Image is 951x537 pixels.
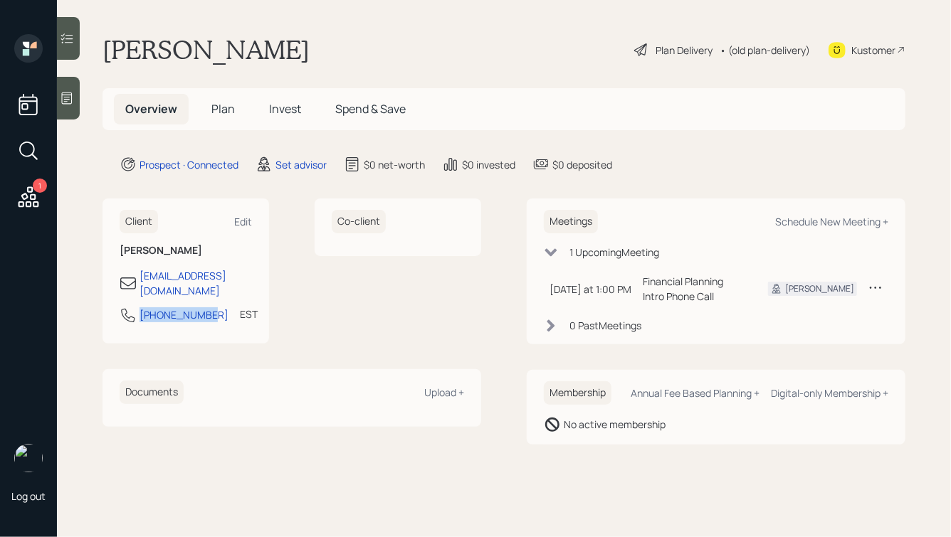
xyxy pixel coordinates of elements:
div: [EMAIL_ADDRESS][DOMAIN_NAME] [140,268,252,298]
div: Kustomer [851,43,895,58]
div: 1 Upcoming Meeting [569,245,659,260]
div: • (old plan-delivery) [720,43,810,58]
span: Invest [269,101,301,117]
span: Spend & Save [335,101,406,117]
span: Overview [125,101,177,117]
div: EST [240,307,258,321]
h6: Meetings [544,210,598,233]
div: Annual Fee Based Planning + [631,386,760,400]
h6: Membership [544,381,611,405]
div: Financial Planning Intro Phone Call [643,274,745,304]
div: Prospect · Connected [140,157,238,172]
div: [PHONE_NUMBER] [140,307,228,322]
div: Log out [11,489,46,503]
div: [DATE] at 1:00 PM [550,282,631,297]
div: Digital-only Membership + [771,386,888,400]
h6: Documents [120,381,184,404]
div: [PERSON_NAME] [785,282,854,295]
div: 0 Past Meeting s [569,318,641,333]
h1: [PERSON_NAME] [103,34,310,65]
h6: Client [120,210,158,233]
img: hunter_neumayer.jpg [14,444,43,472]
div: $0 net-worth [364,157,425,172]
div: $0 invested [462,157,515,172]
div: Schedule New Meeting + [775,215,888,228]
div: 1 [33,179,47,193]
h6: [PERSON_NAME] [120,245,252,257]
div: Upload + [424,386,464,399]
div: No active membership [564,417,666,432]
h6: Co-client [332,210,386,233]
span: Plan [211,101,235,117]
div: $0 deposited [552,157,612,172]
div: Plan Delivery [656,43,713,58]
div: Set advisor [275,157,327,172]
div: Edit [234,215,252,228]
